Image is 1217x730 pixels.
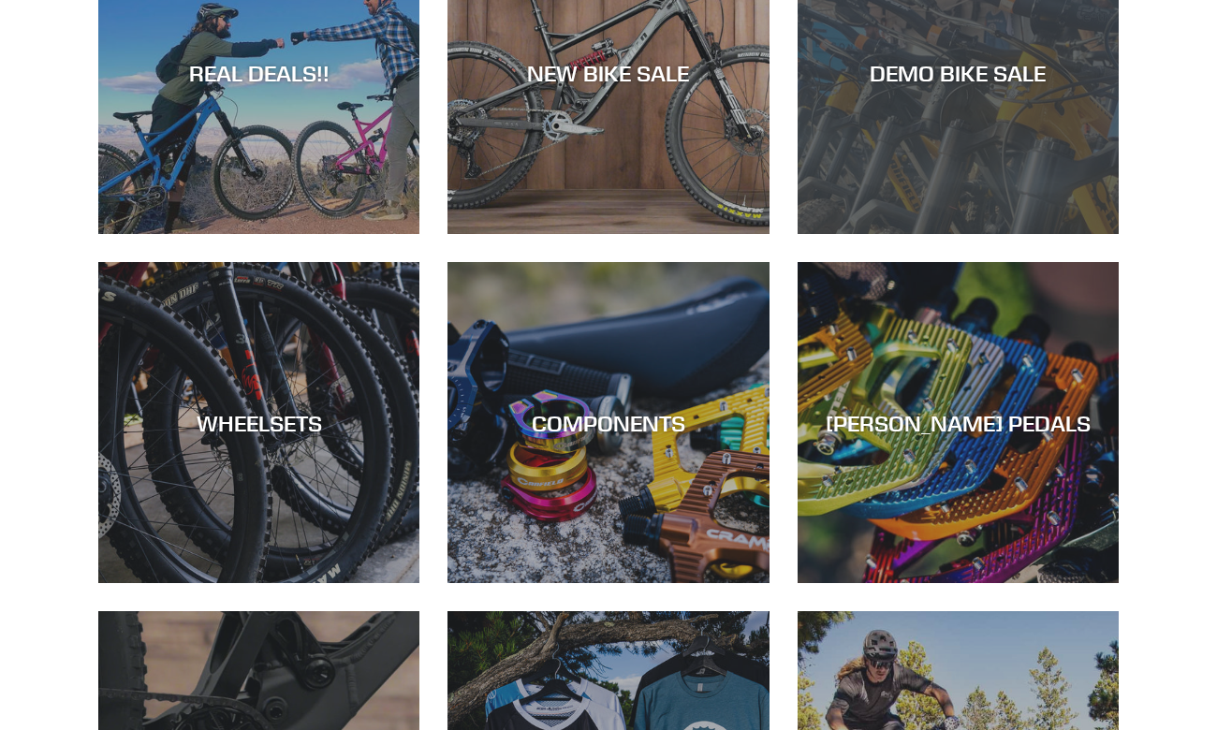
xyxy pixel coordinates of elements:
[447,262,769,583] a: COMPONENTS
[798,60,1119,87] div: DEMO BIKE SALE
[798,409,1119,436] div: [PERSON_NAME] PEDALS
[798,262,1119,583] a: [PERSON_NAME] PEDALS
[98,262,419,583] a: WHEELSETS
[447,409,769,436] div: COMPONENTS
[98,60,419,87] div: REAL DEALS!!
[98,409,419,436] div: WHEELSETS
[447,60,769,87] div: NEW BIKE SALE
